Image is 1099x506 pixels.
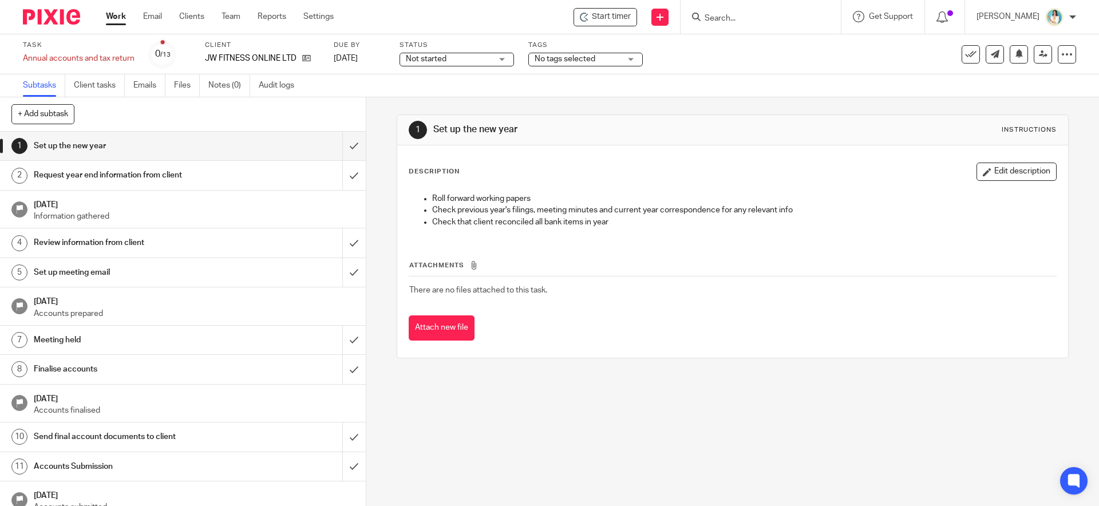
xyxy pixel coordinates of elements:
img: Koyn.jpg [1045,8,1064,26]
label: Due by [334,41,385,50]
h1: [DATE] [34,390,354,405]
button: Edit description [977,163,1057,181]
div: Annual accounts and tax return [23,53,135,64]
h1: Accounts Submission [34,458,232,475]
input: Search [703,14,807,24]
h1: Set up the new year [34,137,232,155]
div: 2 [11,168,27,184]
p: Check previous year's filings, meeting minutes and current year correspondence for any relevant info [432,204,1055,216]
h1: [DATE] [34,487,354,501]
p: [PERSON_NAME] [977,11,1039,22]
h1: Finalise accounts [34,361,232,378]
div: 7 [11,332,27,348]
div: 5 [11,264,27,280]
label: Status [400,41,514,50]
h1: [DATE] [34,196,354,211]
p: Accounts prepared [34,308,354,319]
a: Client tasks [74,74,125,97]
label: Tags [528,41,643,50]
a: Work [106,11,126,22]
div: 1 [11,138,27,154]
div: 11 [11,458,27,475]
button: Attach new file [409,315,475,341]
h1: Set up the new year [433,124,757,136]
span: Get Support [869,13,913,21]
h1: Request year end information from client [34,167,232,184]
a: Subtasks [23,74,65,97]
div: JW FITNESS ONLINE LTD - Annual accounts and tax return [574,8,637,26]
a: Email [143,11,162,22]
label: Task [23,41,135,50]
a: Clients [179,11,204,22]
h1: [DATE] [34,293,354,307]
p: Information gathered [34,211,354,222]
p: Check that client reconciled all bank items in year [432,216,1055,228]
div: 4 [11,235,27,251]
label: Client [205,41,319,50]
a: Files [174,74,200,97]
span: There are no files attached to this task. [409,286,547,294]
div: 10 [11,429,27,445]
a: Settings [303,11,334,22]
span: Attachments [409,262,464,268]
a: Emails [133,74,165,97]
span: [DATE] [334,54,358,62]
button: + Add subtask [11,104,74,124]
div: 1 [409,121,427,139]
a: Notes (0) [208,74,250,97]
small: /13 [160,52,171,58]
span: Not started [406,55,446,63]
p: Roll forward working papers [432,193,1055,204]
img: Pixie [23,9,80,25]
p: Description [409,167,460,176]
div: 8 [11,361,27,377]
h1: Send final account documents to client [34,428,232,445]
span: No tags selected [535,55,595,63]
div: 0 [155,48,171,61]
p: JW FITNESS ONLINE LTD [205,53,297,64]
h1: Review information from client [34,234,232,251]
h1: Meeting held [34,331,232,349]
p: Accounts finalised [34,405,354,416]
a: Audit logs [259,74,303,97]
span: Start timer [592,11,631,23]
h1: Set up meeting email [34,264,232,281]
a: Team [222,11,240,22]
a: Reports [258,11,286,22]
div: Instructions [1002,125,1057,135]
